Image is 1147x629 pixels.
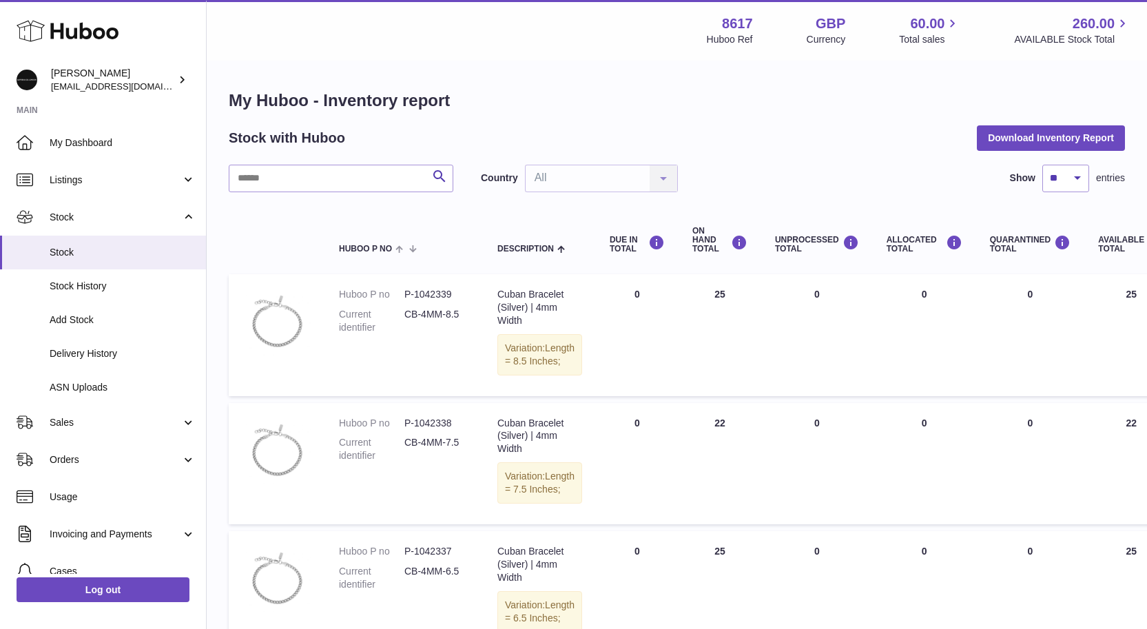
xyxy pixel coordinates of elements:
[497,462,582,504] div: Variation:
[899,33,960,46] span: Total sales
[1028,417,1033,429] span: 0
[404,308,470,334] dd: CB-4MM-8.5
[404,417,470,430] dd: P-1042338
[610,235,665,254] div: DUE IN TOTAL
[339,545,404,558] dt: Huboo P no
[1073,14,1115,33] span: 260.00
[497,334,582,375] div: Variation:
[50,416,181,429] span: Sales
[887,235,962,254] div: ALLOCATED Total
[873,274,976,395] td: 0
[505,599,575,623] span: Length = 6.5 Inches;
[1028,289,1033,300] span: 0
[505,342,575,367] span: Length = 8.5 Inches;
[596,274,679,395] td: 0
[50,246,196,259] span: Stock
[807,33,846,46] div: Currency
[1014,33,1130,46] span: AVAILABLE Stock Total
[50,211,181,224] span: Stock
[1028,546,1033,557] span: 0
[404,288,470,301] dd: P-1042339
[50,280,196,293] span: Stock History
[497,288,582,327] div: Cuban Bracelet (Silver) | 4mm Width
[51,81,203,92] span: [EMAIL_ADDRESS][DOMAIN_NAME]
[497,545,582,584] div: Cuban Bracelet (Silver) | 4mm Width
[50,528,181,541] span: Invoicing and Payments
[707,33,753,46] div: Huboo Ref
[404,436,470,462] dd: CB-4MM-7.5
[339,288,404,301] dt: Huboo P no
[761,274,873,395] td: 0
[339,565,404,591] dt: Current identifier
[339,308,404,334] dt: Current identifier
[50,174,181,187] span: Listings
[977,125,1125,150] button: Download Inventory Report
[899,14,960,46] a: 60.00 Total sales
[497,245,554,254] span: Description
[761,403,873,524] td: 0
[51,67,175,93] div: [PERSON_NAME]
[50,453,181,466] span: Orders
[229,129,345,147] h2: Stock with Huboo
[404,565,470,591] dd: CB-4MM-6.5
[1096,172,1125,185] span: entries
[679,274,761,395] td: 25
[50,347,196,360] span: Delivery History
[873,403,976,524] td: 0
[242,545,311,614] img: product image
[17,70,37,90] img: hello@alfredco.com
[1010,172,1035,185] label: Show
[596,403,679,524] td: 0
[339,436,404,462] dt: Current identifier
[229,90,1125,112] h1: My Huboo - Inventory report
[50,565,196,578] span: Cases
[692,227,747,254] div: ON HAND Total
[679,403,761,524] td: 22
[481,172,518,185] label: Country
[50,491,196,504] span: Usage
[50,136,196,149] span: My Dashboard
[497,417,582,456] div: Cuban Bracelet (Silver) | 4mm Width
[339,245,392,254] span: Huboo P no
[17,577,189,602] a: Log out
[910,14,944,33] span: 60.00
[816,14,845,33] strong: GBP
[242,288,311,357] img: product image
[775,235,859,254] div: UNPROCESSED Total
[990,235,1071,254] div: QUARANTINED Total
[50,313,196,327] span: Add Stock
[404,545,470,558] dd: P-1042337
[242,417,311,486] img: product image
[50,381,196,394] span: ASN Uploads
[339,417,404,430] dt: Huboo P no
[722,14,753,33] strong: 8617
[1014,14,1130,46] a: 260.00 AVAILABLE Stock Total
